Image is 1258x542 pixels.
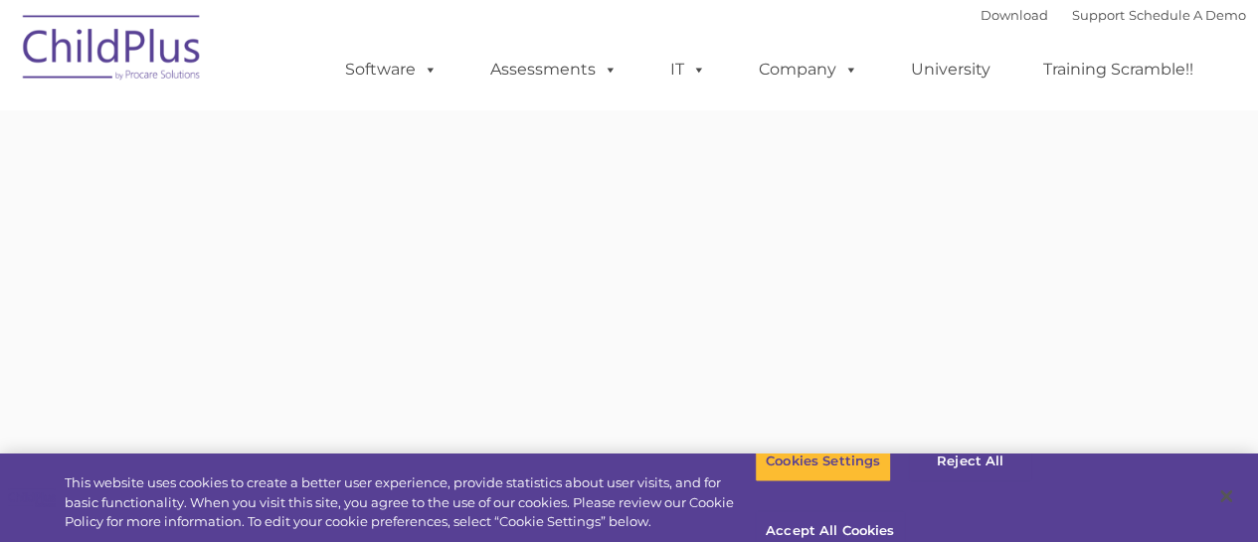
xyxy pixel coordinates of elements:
a: Software [325,50,457,90]
a: Assessments [470,50,637,90]
a: IT [650,50,726,90]
font: | [981,7,1246,23]
a: Training Scramble!! [1023,50,1213,90]
a: Download [981,7,1048,23]
a: University [891,50,1010,90]
img: ChildPlus by Procare Solutions [13,1,212,100]
a: Schedule A Demo [1129,7,1246,23]
button: Cookies Settings [755,441,891,482]
button: Reject All [908,441,1032,482]
a: Support [1072,7,1125,23]
button: Close [1204,474,1248,518]
a: Company [739,50,878,90]
div: This website uses cookies to create a better user experience, provide statistics about user visit... [65,473,755,532]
